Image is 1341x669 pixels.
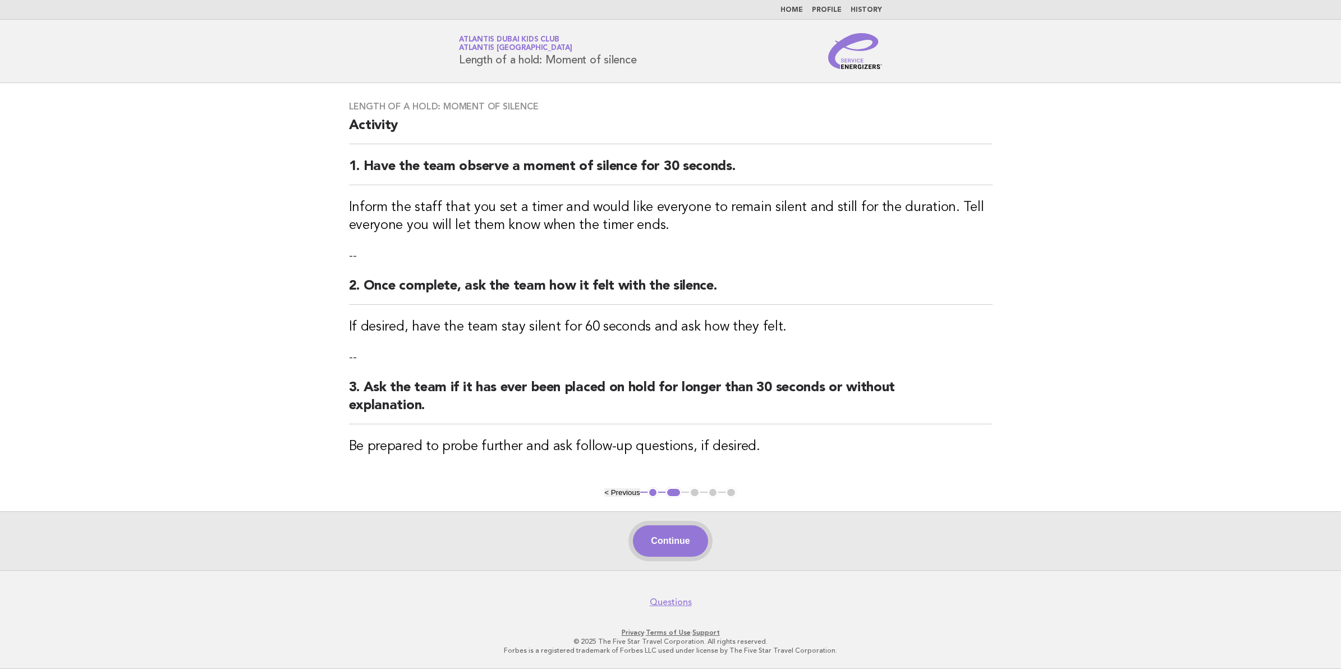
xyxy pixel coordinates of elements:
[349,117,993,144] h2: Activity
[650,597,692,608] a: Questions
[604,488,640,497] button: < Previous
[349,199,993,235] h3: Inform the staff that you set a timer and would like everyone to remain silent and still for the ...
[459,45,572,52] span: Atlantis [GEOGRAPHIC_DATA]
[349,350,993,365] p: --
[665,487,682,498] button: 2
[349,158,993,185] h2: 1. Have the team observe a moment of silence for 30 seconds.
[780,7,803,13] a: Home
[349,379,993,424] h2: 3. Ask the team if it has ever been placed on hold for longer than 30 seconds or without explanat...
[327,637,1014,646] p: © 2025 The Five Star Travel Corporation. All rights reserved.
[349,438,993,456] h3: Be prepared to probe further and ask follow-up questions, if desired.
[646,629,691,636] a: Terms of Use
[828,33,882,69] img: Service Energizers
[459,36,636,66] h1: Length of a hold: Moment of silence
[327,646,1014,655] p: Forbes is a registered trademark of Forbes LLC used under license by The Five Star Travel Corpora...
[349,318,993,336] h3: If desired, have the team stay silent for 60 seconds and ask how they felt.
[812,7,842,13] a: Profile
[349,248,993,264] p: --
[692,629,720,636] a: Support
[349,277,993,305] h2: 2. Once complete, ask the team how it felt with the silence.
[459,36,572,52] a: Atlantis Dubai Kids ClubAtlantis [GEOGRAPHIC_DATA]
[622,629,644,636] a: Privacy
[633,525,708,557] button: Continue
[851,7,882,13] a: History
[327,628,1014,637] p: · ·
[349,101,993,112] h3: Length of a hold: Moment of silence
[647,487,659,498] button: 1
